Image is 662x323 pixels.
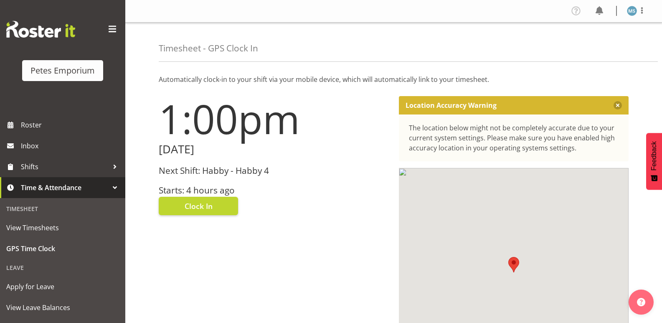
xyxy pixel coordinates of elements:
[159,43,258,53] h4: Timesheet - GPS Clock In
[2,259,123,276] div: Leave
[2,200,123,217] div: Timesheet
[646,133,662,190] button: Feedback - Show survey
[159,74,629,84] p: Automatically clock-in to your shift via your mobile device, which will automatically link to you...
[627,6,637,16] img: maureen-sellwood712.jpg
[2,297,123,318] a: View Leave Balances
[650,141,658,170] span: Feedback
[637,298,645,306] img: help-xxl-2.png
[159,197,238,215] button: Clock In
[409,123,619,153] div: The location below might not be completely accurate due to your current system settings. Please m...
[159,96,389,141] h1: 1:00pm
[30,64,95,77] div: Petes Emporium
[21,140,121,152] span: Inbox
[159,186,389,195] h3: Starts: 4 hours ago
[6,242,119,255] span: GPS Time Clock
[21,181,109,194] span: Time & Attendance
[185,201,213,211] span: Clock In
[614,101,622,109] button: Close message
[2,217,123,238] a: View Timesheets
[159,166,389,175] h3: Next Shift: Habby - Habby 4
[6,221,119,234] span: View Timesheets
[6,301,119,314] span: View Leave Balances
[6,21,75,38] img: Rosterit website logo
[2,276,123,297] a: Apply for Leave
[159,143,389,156] h2: [DATE]
[21,119,121,131] span: Roster
[406,101,497,109] p: Location Accuracy Warning
[2,238,123,259] a: GPS Time Clock
[6,280,119,293] span: Apply for Leave
[21,160,109,173] span: Shifts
